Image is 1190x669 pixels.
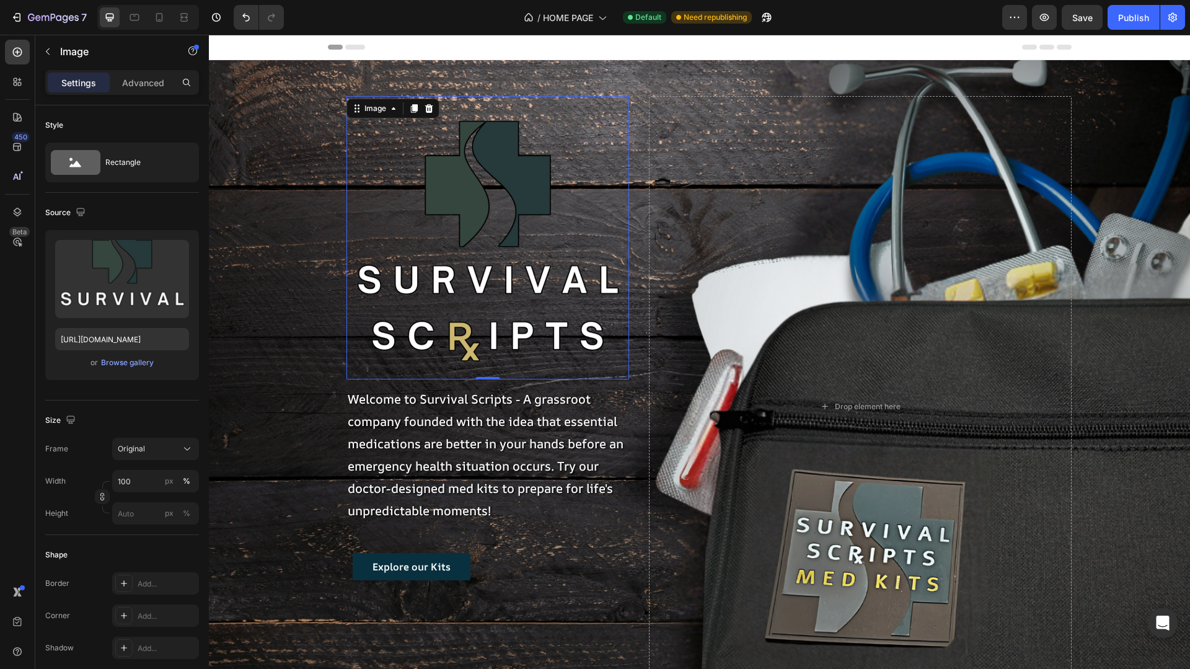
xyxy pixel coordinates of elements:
[45,508,68,519] label: Height
[1062,5,1103,30] button: Save
[684,12,747,23] span: Need republishing
[537,11,540,24] span: /
[45,578,69,589] div: Border
[183,508,190,519] div: %
[543,11,593,24] span: HOME PAGE
[100,357,154,369] button: Browse gallery
[5,5,92,30] button: 7
[9,227,30,237] div: Beta
[1108,5,1160,30] button: Publish
[45,443,68,454] label: Frame
[179,474,194,489] button: px
[105,148,181,177] div: Rectangle
[122,76,164,89] p: Advanced
[61,76,96,89] p: Settings
[209,35,1190,669] iframe: Design area
[60,44,165,59] p: Image
[55,328,189,350] input: https://example.com/image.jpg
[1148,608,1178,638] div: Open Intercom Messenger
[118,443,145,454] span: Original
[179,506,194,521] button: px
[626,367,692,377] div: Drop element here
[12,132,30,142] div: 450
[101,357,154,368] div: Browse gallery
[45,642,74,653] div: Shadow
[138,611,196,622] div: Add...
[81,10,87,25] p: 7
[112,502,199,525] input: px%
[165,508,174,519] div: px
[183,476,190,487] div: %
[45,549,68,560] div: Shape
[234,5,284,30] div: Undo/Redo
[45,476,66,487] label: Width
[90,355,98,370] span: or
[138,643,196,654] div: Add...
[1118,11,1149,24] div: Publish
[45,412,78,429] div: Size
[45,610,70,621] div: Corner
[112,438,199,460] button: Original
[162,506,177,521] button: %
[635,12,661,23] span: Default
[162,474,177,489] button: %
[165,476,174,487] div: px
[55,240,189,318] img: preview-image
[138,578,196,590] div: Add...
[45,120,63,131] div: Style
[45,205,88,221] div: Source
[112,470,199,492] input: px%
[1072,12,1093,23] span: Save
